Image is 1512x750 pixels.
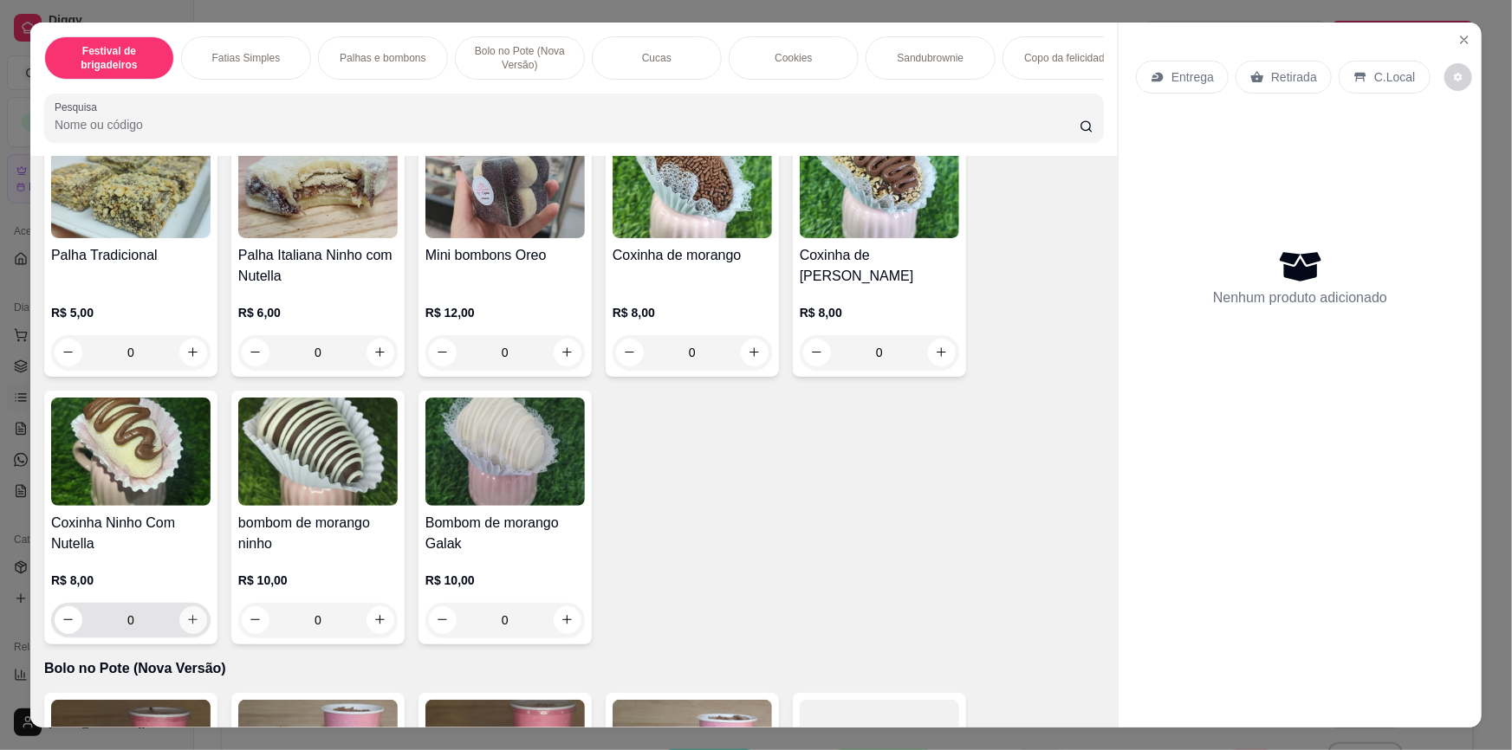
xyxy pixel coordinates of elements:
button: decrease-product-quantity [803,339,831,366]
p: C.Local [1374,68,1415,86]
button: decrease-product-quantity [55,606,82,634]
button: decrease-product-quantity [616,339,644,366]
h4: bombom de morango ninho [238,513,398,554]
p: R$ 6,00 [238,304,398,321]
button: increase-product-quantity [179,606,207,634]
button: increase-product-quantity [367,606,394,634]
p: Retirada [1271,68,1317,86]
p: R$ 10,00 [425,572,585,589]
button: decrease-product-quantity [429,339,457,366]
h4: Coxinha de [PERSON_NAME] [800,245,959,287]
input: Pesquisa [55,116,1080,133]
img: product-image [425,130,585,238]
h4: Palha Tradicional [51,245,211,266]
p: R$ 12,00 [425,304,585,321]
img: product-image [425,398,585,506]
button: increase-product-quantity [554,339,581,366]
img: product-image [238,130,398,238]
img: product-image [51,130,211,238]
p: R$ 10,00 [238,572,398,589]
p: Festival de brigadeiros [59,44,159,72]
h4: Coxinha Ninho Com Nutella [51,513,211,554]
p: Bolo no Pote (Nova Versão) [470,44,570,72]
p: Fatias Simples [212,51,281,65]
p: R$ 5,00 [51,304,211,321]
p: Cookies [775,51,812,65]
img: product-image [51,398,211,506]
h4: Coxinha de morango [613,245,772,266]
p: Copo da felicidade [1024,51,1110,65]
p: Palhas e bombons [340,51,425,65]
p: Entrega [1171,68,1214,86]
label: Pesquisa [55,100,103,114]
h4: Bombom de morango Galak [425,513,585,554]
button: increase-product-quantity [554,606,581,634]
button: Close [1450,26,1478,54]
button: decrease-product-quantity [242,339,269,366]
button: decrease-product-quantity [242,606,269,634]
button: decrease-product-quantity [55,339,82,366]
img: product-image [800,130,959,238]
p: Cucas [642,51,672,65]
p: Nenhum produto adicionado [1213,288,1387,308]
p: R$ 8,00 [51,572,211,589]
button: decrease-product-quantity [429,606,457,634]
h4: Mini bombons Oreo [425,245,585,266]
button: increase-product-quantity [179,339,207,366]
p: R$ 8,00 [800,304,959,321]
p: Sandubrownie [898,51,964,65]
p: Bolo no Pote (Nova Versão) [44,658,1104,679]
p: R$ 8,00 [613,304,772,321]
button: increase-product-quantity [367,339,394,366]
button: increase-product-quantity [741,339,769,366]
button: increase-product-quantity [928,339,956,366]
button: decrease-product-quantity [1444,63,1472,91]
img: product-image [238,398,398,506]
img: product-image [613,130,772,238]
h4: Palha Italiana Ninho com Nutella [238,245,398,287]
